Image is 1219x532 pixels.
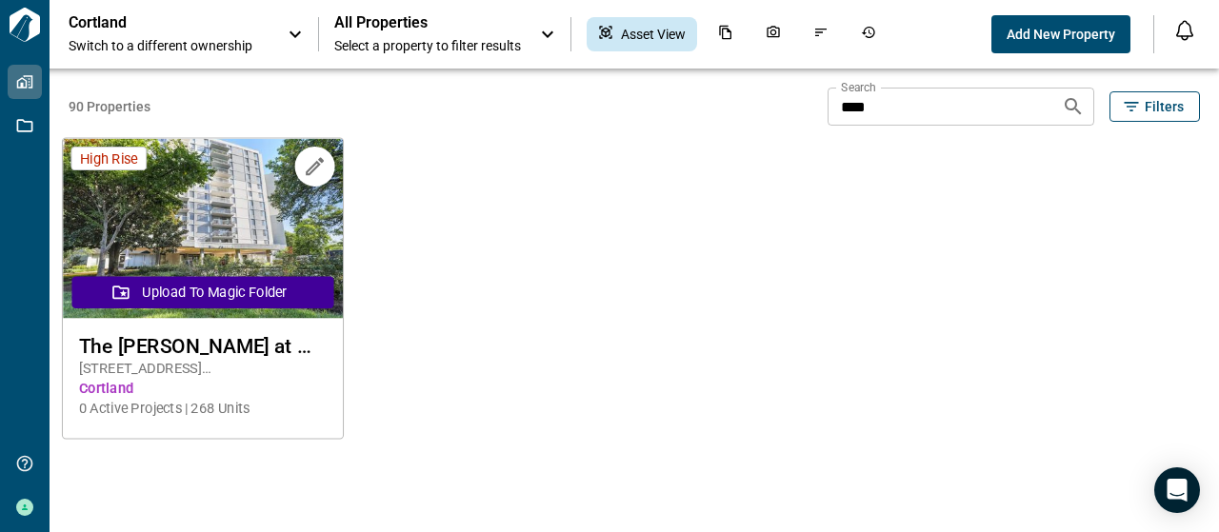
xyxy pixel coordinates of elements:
[1054,88,1092,126] button: Search properties
[991,15,1130,53] button: Add New Property
[1007,25,1115,44] span: Add New Property
[79,334,327,358] span: The [PERSON_NAME] at Mc Lean
[587,17,697,51] div: Asset View
[849,17,888,51] div: Job History
[754,17,792,51] div: Photos
[802,17,840,51] div: Issues & Info
[69,36,269,55] span: Switch to a different ownership
[1169,15,1200,46] button: Open notification feed
[1154,467,1200,513] div: Open Intercom Messenger
[1109,91,1200,122] button: Filters
[69,97,820,116] span: 90 Properties
[621,25,686,44] span: Asset View
[63,139,343,319] img: property-asset
[79,359,327,379] span: [STREET_ADDRESS][PERSON_NAME] , Mc Lean , VA
[69,13,240,32] p: Cortland
[334,13,521,32] span: All Properties
[79,379,327,399] span: Cortland
[707,17,745,51] div: Documents
[71,276,333,308] button: Upload to Magic Folder
[841,79,876,95] label: Search
[79,399,327,419] span: 0 Active Projects | 268 Units
[334,36,521,55] span: Select a property to filter results
[80,149,138,167] span: High Rise
[1145,97,1184,116] span: Filters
